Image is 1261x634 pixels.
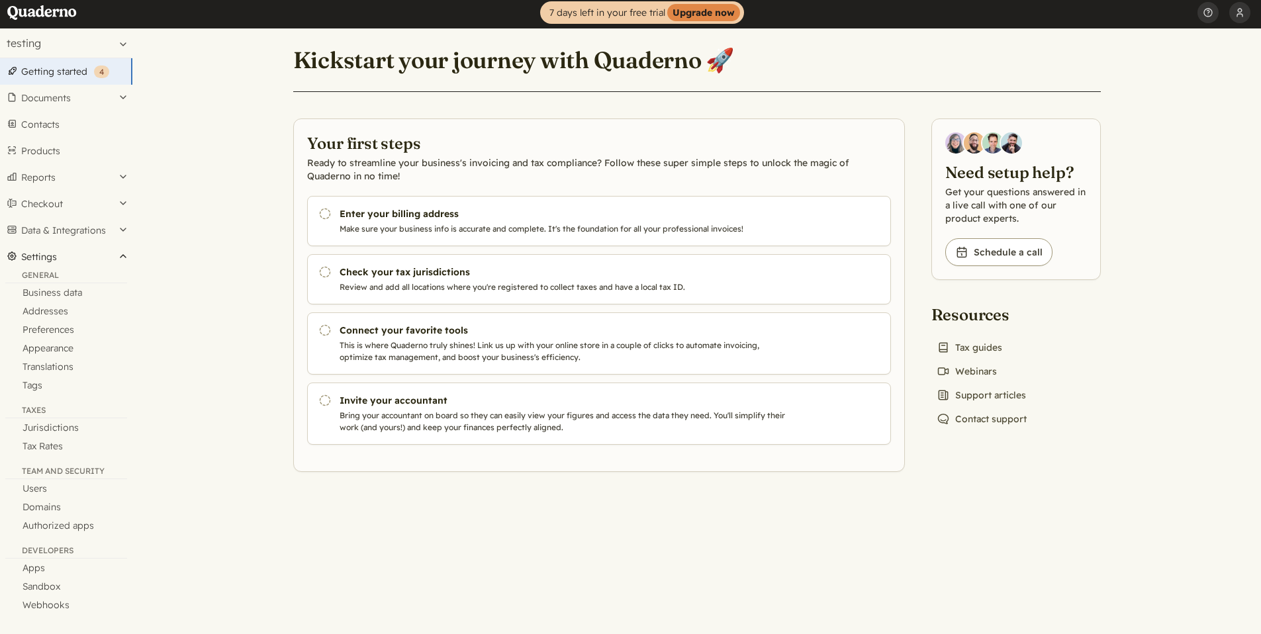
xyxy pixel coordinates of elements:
[99,67,104,77] span: 4
[307,254,891,304] a: Check your tax jurisdictions Review and add all locations where you're registered to collect taxe...
[340,410,791,433] p: Bring your accountant on board so they can easily view your figures and access the data they need...
[340,340,791,363] p: This is where Quaderno truly shines! Link us up with your online store in a couple of clicks to a...
[293,46,735,75] h1: Kickstart your journey with Quaderno 🚀
[5,405,127,418] div: Taxes
[931,386,1031,404] a: Support articles
[307,383,891,445] a: Invite your accountant Bring your accountant on board so they can easily view your figures and ac...
[340,281,791,293] p: Review and add all locations where you're registered to collect taxes and have a local tax ID.
[931,338,1007,357] a: Tax guides
[340,324,791,337] h3: Connect your favorite tools
[982,132,1004,154] img: Ivo Oltmans, Business Developer at Quaderno
[340,265,791,279] h3: Check your tax jurisdictions
[945,238,1052,266] a: Schedule a call
[931,362,1002,381] a: Webinars
[5,270,127,283] div: General
[340,223,791,235] p: Make sure your business info is accurate and complete. It's the foundation for all your professio...
[931,410,1032,428] a: Contact support
[1001,132,1022,154] img: Javier Rubio, DevRel at Quaderno
[340,207,791,220] h3: Enter your billing address
[307,132,891,154] h2: Your first steps
[5,545,127,559] div: Developers
[667,4,740,21] strong: Upgrade now
[340,394,791,407] h3: Invite your accountant
[945,132,966,154] img: Diana Carrasco, Account Executive at Quaderno
[307,196,891,246] a: Enter your billing address Make sure your business info is accurate and complete. It's the founda...
[5,466,127,479] div: Team and security
[964,132,985,154] img: Jairo Fumero, Account Executive at Quaderno
[307,156,891,183] p: Ready to streamline your business's invoicing and tax compliance? Follow these super simple steps...
[945,161,1087,183] h2: Need setup help?
[540,1,744,24] a: 7 days left in your free trialUpgrade now
[307,312,891,375] a: Connect your favorite tools This is where Quaderno truly shines! Link us up with your online stor...
[931,304,1032,325] h2: Resources
[945,185,1087,225] p: Get your questions answered in a live call with one of our product experts.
